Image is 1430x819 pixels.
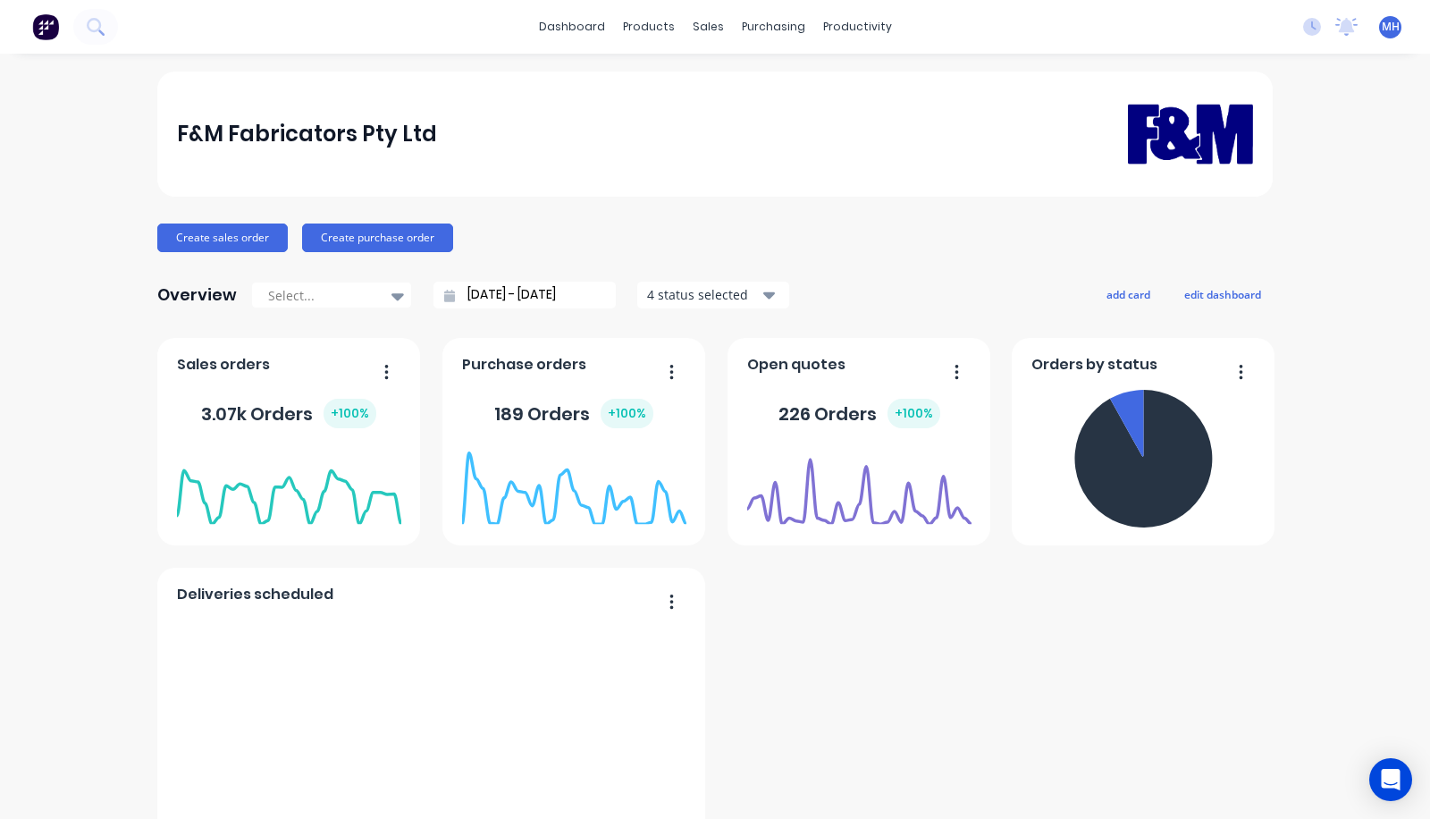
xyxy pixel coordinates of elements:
span: MH [1382,19,1400,35]
span: Open quotes [747,354,845,376]
div: F&M Fabricators Pty Ltd [177,116,437,152]
img: Factory [32,13,59,40]
div: 189 Orders [494,399,653,428]
div: productivity [814,13,901,40]
span: Sales orders [177,354,270,376]
span: Orders by status [1031,354,1157,376]
span: Purchase orders [462,354,586,376]
button: Create purchase order [302,224,453,252]
div: sales [684,13,733,40]
div: 3.07k Orders [201,399,376,428]
div: + 100 % [601,399,653,428]
img: F&M Fabricators Pty Ltd [1128,78,1253,190]
button: Create sales order [157,224,288,252]
div: + 100 % [324,399,376,428]
div: 4 status selected [647,285,760,304]
a: dashboard [530,13,614,40]
button: add card [1095,283,1162,306]
div: Overview [157,277,237,313]
div: Open Intercom Messenger [1369,758,1412,801]
button: edit dashboard [1173,283,1273,306]
div: products [614,13,684,40]
div: + 100 % [887,399,940,428]
div: 226 Orders [778,399,940,428]
button: 4 status selected [637,282,789,308]
span: Deliveries scheduled [177,584,333,605]
div: purchasing [733,13,814,40]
